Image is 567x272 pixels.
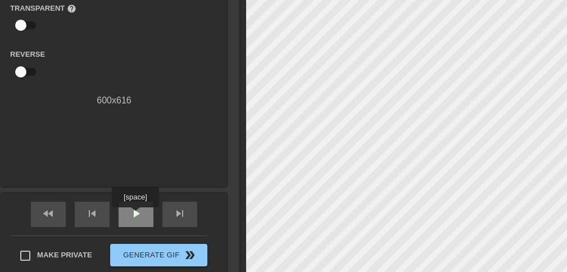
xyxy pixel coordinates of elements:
label: Transparent [10,3,76,14]
span: skip_next [173,207,187,220]
div: 600 x 616 [2,94,226,107]
span: play_arrow [129,207,143,220]
span: skip_previous [85,207,99,220]
span: Generate Gif [115,248,203,262]
span: Make Private [37,250,92,261]
span: fast_rewind [42,207,55,220]
button: Generate Gif [110,244,207,266]
label: Reverse [10,49,45,60]
span: help [67,4,76,13]
span: double_arrow [183,248,197,262]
